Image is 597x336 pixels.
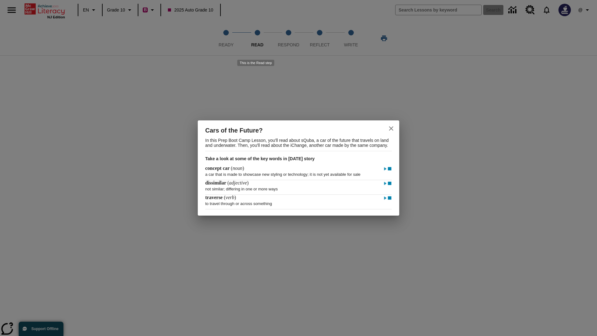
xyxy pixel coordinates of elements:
img: Play - traverse [383,195,387,201]
img: Stop - traverse [387,195,392,201]
img: Play - dissimilar [383,180,387,187]
div: This is the Read step [237,60,274,66]
span: concept car [205,166,231,171]
span: verb [225,195,234,200]
h3: Take a look at some of the key words in [DATE] story [205,151,392,166]
p: to travel through or across something [205,198,392,206]
h2: Cars of the Future? [205,125,373,135]
p: not similar; differing in one or more ways [205,184,392,191]
img: Stop - concept car [387,166,392,172]
span: adjective [229,180,247,185]
h4: ( ) [205,166,244,171]
p: In this Prep Boot Camp Lesson, you'll read about sQuba, a car of the future that travels on land ... [205,135,392,151]
span: traverse [205,195,224,200]
span: noun [233,166,243,171]
img: Stop - dissimilar [387,180,392,187]
h4: ( ) [205,180,249,186]
h4: ( ) [205,195,236,200]
span: dissimilar [205,180,227,185]
p: a car that is made to showcase new styling or technology; it is not yet available for sale [205,169,392,177]
button: close [384,121,399,136]
img: Play - concept car [383,166,387,172]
